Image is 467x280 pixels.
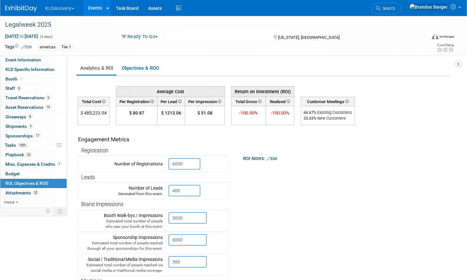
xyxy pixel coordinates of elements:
th: Average Cost [116,86,225,97]
th: Return on Investment (ROI) [232,86,294,97]
th: Realized [266,97,294,106]
span: Sponsorships [5,133,41,138]
span: 1 [57,162,61,166]
div: Estimated total number of people reached via social media or traditional media coverage. [81,262,163,273]
th: Per Impression [185,97,225,106]
span: Attachments [5,190,39,195]
span: $ 1213.06 [161,110,181,115]
span: Search [380,6,395,11]
a: KLD Specific Information [0,65,67,74]
span: Shipments [5,124,33,129]
span: Tasks [5,143,28,148]
img: ExhibitDay [5,5,37,12]
span: 14 [45,105,51,109]
th: Per Registration [116,97,157,106]
span: to [18,34,25,39]
a: Budget [0,169,67,178]
span: Travel Reservations [5,95,51,100]
span: $ 80.87 [129,110,144,115]
span: 8 [17,86,21,91]
a: Shipments5 [0,122,67,131]
span: 52 [32,190,39,195]
a: Misc. Expenses & Credits1 [0,160,67,169]
a: Staff8 [0,84,67,93]
span: 5 [46,95,51,100]
a: Event Information [0,55,67,65]
span: Asset Reservations [5,105,51,110]
div: Event Rating [437,44,454,47]
span: Budget [5,171,20,176]
div: % [304,110,352,115]
div: Tier 1 [60,44,73,51]
a: Sponsorships17 [0,131,67,141]
span: more [4,199,14,205]
div: Number of Leads [81,185,163,197]
button: Ready To Go [119,33,160,40]
span: Booth [5,76,25,81]
div: Booth Walk-bys / Impressions [81,212,163,229]
span: Giveaways [5,114,32,119]
div: Engagement Metrics [78,136,226,143]
a: Objectives & ROO [118,62,162,74]
span: New Customers [316,116,346,121]
span: -100.00% [270,110,290,116]
div: ROI Notes: [243,154,452,162]
span: Playbook [5,152,32,157]
div: Event Format [387,33,454,43]
span: ROI, Objectives & ROO [5,181,48,186]
i: Booth reservation complete [20,77,24,80]
span: 17 [34,133,41,138]
a: Travel Reservations5 [0,93,67,102]
a: Analytics & ROI [76,62,117,74]
div: americas [38,44,57,51]
th: Customer Meetings [301,97,355,106]
span: (4 days) [39,35,53,39]
div: Generated from this event. [81,191,163,197]
div: % [304,115,352,121]
a: more [0,198,67,207]
div: In-Person [439,34,454,39]
a: Edit [267,157,277,161]
span: -100.00% [239,110,258,116]
span: $ 51.08 [198,110,212,115]
a: Attachments52 [0,188,67,198]
span: KLD Specific Information [5,67,54,72]
a: Edit [21,45,32,49]
a: Search [372,3,401,14]
span: Brand Impressions [81,201,123,207]
span: 5 [28,124,33,129]
span: 66.67 [304,110,313,115]
span: 100% [18,143,28,148]
span: Staff [5,86,21,91]
th: Per Lead [157,97,185,106]
div: Sponsorship Impressions [81,234,163,251]
img: Format-Inperson.png [432,34,438,39]
a: Booth [0,74,67,84]
span: Leads [81,174,95,180]
span: [US_STATE], [GEOGRAPHIC_DATA] [278,35,340,40]
div: Estimated total number of people who saw your booth at this event. [81,219,163,229]
a: Playbook23 [0,150,67,159]
span: Event Information [5,57,41,62]
div: Social / Traditional Media Impressions [81,256,163,273]
div: Number of Registrations [81,158,163,167]
a: ROI, Objectives & ROO [0,179,67,188]
span: 23 [25,152,32,157]
th: Total Gross [232,97,266,106]
td: $ 485,223.04 [78,106,110,125]
a: Asset Reservations14 [0,103,67,112]
span: 33.33 [304,116,313,121]
span: Misc. Expenses & Credits [5,162,61,167]
td: Tags [5,44,32,51]
span: [DATE] [DATE] [5,33,38,39]
a: Giveaways8 [0,112,67,122]
span: 8 [28,114,32,119]
a: Tasks100% [0,141,67,150]
th: Total Cost [78,97,110,106]
div: Legalweek 2025 [3,19,416,31]
div: Estimated total number of people reached through all your sponsorships for this event. [81,241,163,251]
td: Personalize Event Tab Strip [43,207,54,215]
span: Registration [81,148,108,154]
span: Existing Customers [316,110,352,115]
img: Brandon Steiger [409,3,448,10]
